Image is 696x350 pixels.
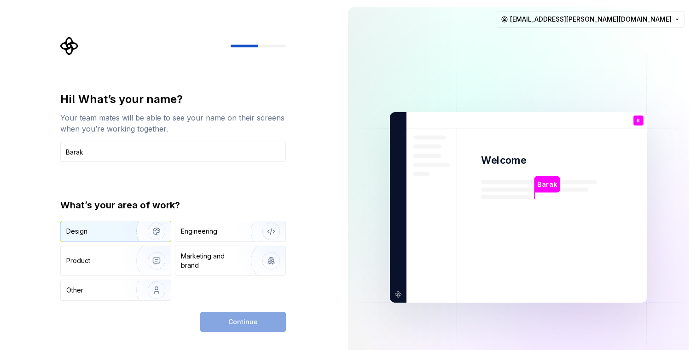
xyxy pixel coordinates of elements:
div: Design [66,227,87,236]
keeper-lock: Open Keeper Popup [269,146,280,157]
input: Han Solo [60,142,286,162]
div: Engineering [181,227,217,236]
div: Other [66,286,83,295]
div: What’s your area of work? [60,199,286,212]
div: Hi! What’s your name? [60,92,286,107]
div: Your team mates will be able to see your name on their screens when you’re working together. [60,112,286,134]
p: B [637,118,640,123]
div: Product [66,256,90,265]
p: Barak [537,179,557,189]
p: Welcome [481,154,526,167]
button: [EMAIL_ADDRESS][PERSON_NAME][DOMAIN_NAME] [497,11,685,28]
svg: Supernova Logo [60,37,79,55]
span: [EMAIL_ADDRESS][PERSON_NAME][DOMAIN_NAME] [510,15,672,24]
div: Marketing and brand [181,252,243,270]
